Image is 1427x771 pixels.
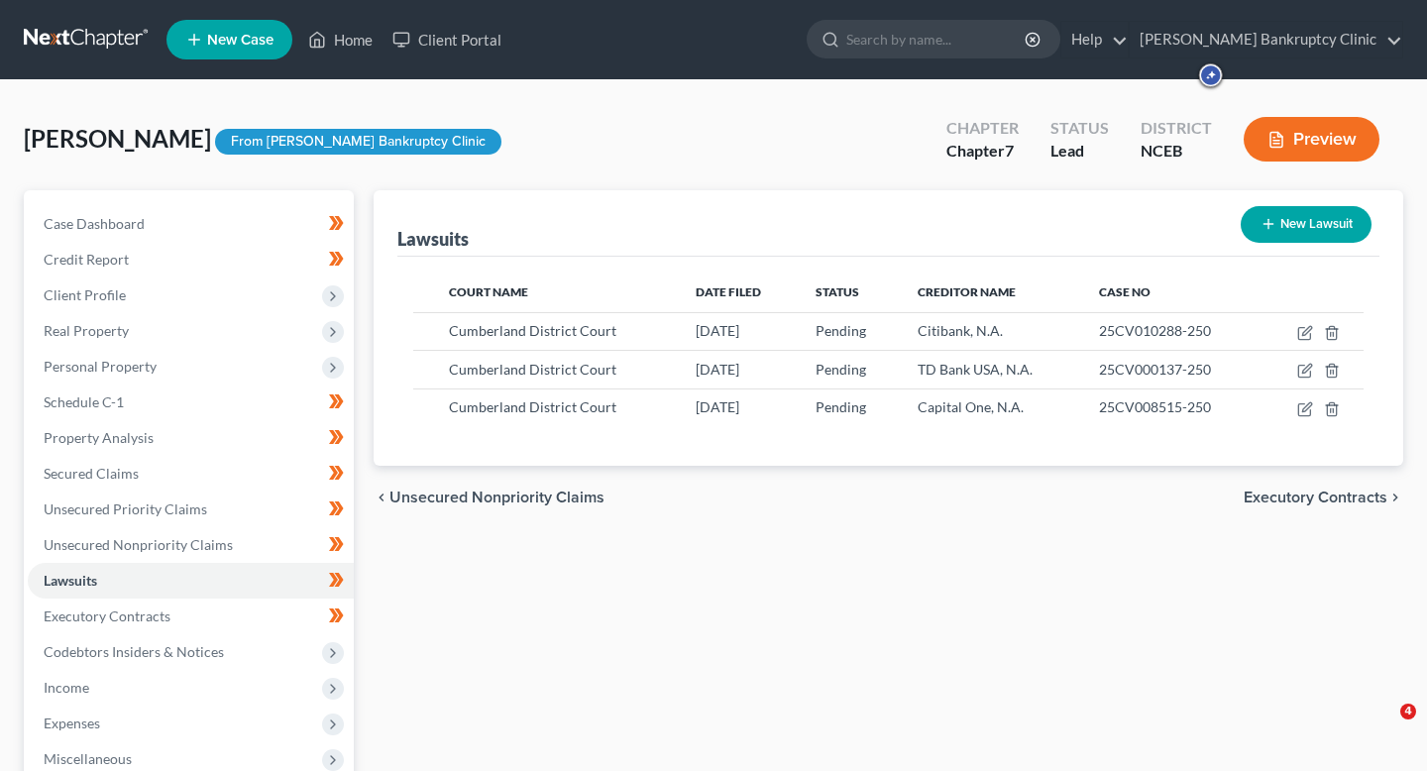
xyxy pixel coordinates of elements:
[207,33,274,48] span: New Case
[449,284,528,299] span: Court Name
[946,140,1019,163] div: Chapter
[374,490,389,505] i: chevron_left
[1005,141,1014,160] span: 7
[44,429,154,446] span: Property Analysis
[397,227,469,251] div: Lawsuits
[44,358,157,375] span: Personal Property
[846,21,1028,57] input: Search by name...
[1099,398,1211,415] span: 25CV008515-250
[1099,361,1211,378] span: 25CV000137-250
[1387,490,1403,505] i: chevron_right
[28,527,354,563] a: Unsecured Nonpriority Claims
[696,361,739,378] span: [DATE]
[1061,22,1128,57] a: Help
[44,679,89,696] span: Income
[44,393,124,410] span: Schedule C-1
[918,398,1024,415] span: Capital One, N.A.
[44,715,100,731] span: Expenses
[44,215,145,232] span: Case Dashboard
[28,385,354,420] a: Schedule C-1
[1099,322,1211,339] span: 25CV010288-250
[28,492,354,527] a: Unsecured Priority Claims
[374,490,604,505] button: chevron_left Unsecured Nonpriority Claims
[44,643,224,660] span: Codebtors Insiders & Notices
[918,322,1003,339] span: Citibank, N.A.
[1141,117,1212,140] div: District
[28,563,354,599] a: Lawsuits
[1244,490,1387,505] span: Executory Contracts
[215,129,501,156] div: From [PERSON_NAME] Bankruptcy Clinic
[28,242,354,277] a: Credit Report
[816,398,866,415] span: Pending
[946,117,1019,140] div: Chapter
[696,322,739,339] span: [DATE]
[44,465,139,482] span: Secured Claims
[28,206,354,242] a: Case Dashboard
[449,361,616,378] span: Cumberland District Court
[1244,117,1379,162] button: Preview
[696,284,761,299] span: Date Filed
[816,284,859,299] span: Status
[28,456,354,492] a: Secured Claims
[1099,284,1151,299] span: Case No
[1141,140,1212,163] div: NCEB
[44,536,233,553] span: Unsecured Nonpriority Claims
[298,22,383,57] a: Home
[1050,140,1109,163] div: Lead
[816,322,866,339] span: Pending
[24,124,211,153] span: [PERSON_NAME]
[696,398,739,415] span: [DATE]
[449,322,616,339] span: Cumberland District Court
[44,572,97,589] span: Lawsuits
[44,322,129,339] span: Real Property
[28,420,354,456] a: Property Analysis
[1241,206,1372,243] button: New Lawsuit
[44,607,170,624] span: Executory Contracts
[1244,490,1403,505] button: Executory Contracts chevron_right
[44,750,132,767] span: Miscellaneous
[449,398,616,415] span: Cumberland District Court
[918,284,1016,299] span: Creditor Name
[383,22,511,57] a: Client Portal
[1400,704,1416,719] span: 4
[44,500,207,517] span: Unsecured Priority Claims
[816,361,866,378] span: Pending
[918,361,1033,378] span: TD Bank USA, N.A.
[1130,22,1402,57] a: [PERSON_NAME] Bankruptcy Clinic
[44,251,129,268] span: Credit Report
[389,490,604,505] span: Unsecured Nonpriority Claims
[44,286,126,303] span: Client Profile
[28,599,354,634] a: Executory Contracts
[1050,117,1109,140] div: Status
[1360,704,1407,751] iframe: To enrich screen reader interactions, please activate Accessibility in Grammarly extension settings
